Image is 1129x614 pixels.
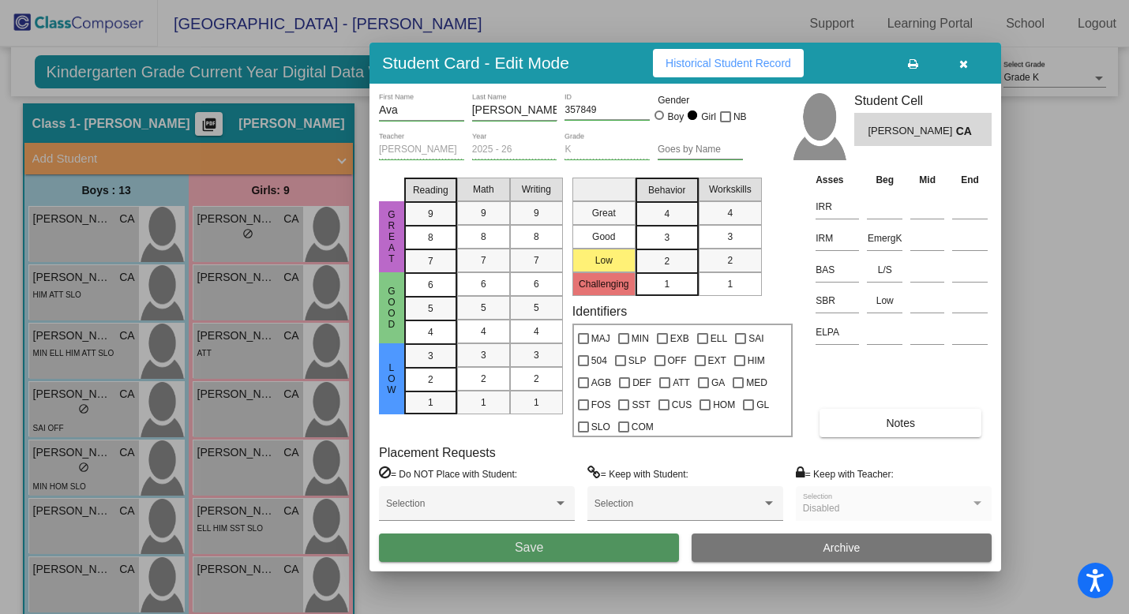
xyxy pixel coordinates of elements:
span: 2 [664,254,670,268]
span: MAJ [591,329,610,348]
span: Archive [823,541,861,554]
div: Boy [667,110,685,124]
span: CUS [672,395,692,414]
span: SLP [628,351,647,370]
span: 6 [534,277,539,291]
span: 3 [534,348,539,362]
span: 4 [428,325,433,339]
span: NB [733,107,747,126]
div: Girl [700,110,716,124]
button: Save [379,534,679,562]
span: 1 [481,395,486,410]
span: 504 [591,351,607,370]
input: assessment [816,258,859,282]
span: Historical Student Record [666,57,791,69]
span: 4 [481,324,486,339]
span: Save [515,541,543,554]
input: grade [564,144,650,155]
input: assessment [816,227,859,250]
span: EXT [708,351,726,370]
span: 1 [534,395,539,410]
span: SST [632,395,650,414]
span: FOS [591,395,611,414]
span: 9 [428,207,433,221]
span: HIM [748,351,765,370]
span: 3 [428,349,433,363]
span: 6 [481,277,486,291]
span: GA [711,373,725,392]
th: End [948,171,992,189]
th: Mid [906,171,948,189]
span: Low [384,362,399,395]
span: AGB [591,373,611,392]
mat-label: Gender [658,93,743,107]
span: 8 [534,230,539,244]
span: 4 [727,206,733,220]
h3: Student Cell [854,93,992,108]
span: 7 [428,254,433,268]
span: Writing [522,182,551,197]
span: COM [632,417,654,436]
span: 2 [428,373,433,387]
span: 1 [727,277,733,291]
span: 9 [534,206,539,220]
span: CA [956,123,978,140]
label: Placement Requests [379,445,496,460]
span: Great [384,209,399,264]
span: 9 [481,206,486,220]
span: 5 [481,301,486,315]
span: Reading [413,183,448,197]
span: ATT [673,373,690,392]
span: ELL [711,329,727,348]
span: 2 [727,253,733,268]
span: 3 [664,230,670,245]
span: [PERSON_NAME] [868,123,955,140]
span: 4 [534,324,539,339]
span: 5 [428,301,433,316]
span: HOM [713,395,735,414]
button: Historical Student Record [653,49,804,77]
span: 8 [428,230,433,245]
span: 7 [534,253,539,268]
span: EXB [670,329,689,348]
label: = Do NOT Place with Student: [379,466,517,481]
span: 5 [534,301,539,315]
span: GL [756,395,769,414]
span: Workskills [709,182,752,197]
span: Good [384,286,399,330]
button: Notes [820,409,981,437]
span: 2 [481,372,486,386]
span: Behavior [648,183,685,197]
input: assessment [816,195,859,219]
span: MED [746,373,767,392]
input: goes by name [658,144,743,155]
span: Math [473,182,494,197]
label: Identifiers [572,304,627,319]
button: Archive [692,534,992,562]
span: 3 [481,348,486,362]
span: MIN [632,329,649,348]
span: DEF [632,373,651,392]
span: 6 [428,278,433,292]
label: = Keep with Teacher: [796,466,894,481]
span: Disabled [803,503,840,514]
label: = Keep with Student: [587,466,688,481]
span: 2 [534,372,539,386]
span: Notes [886,417,915,429]
span: 8 [481,230,486,244]
span: SAI [748,329,763,348]
h3: Student Card - Edit Mode [382,53,569,73]
input: teacher [379,144,464,155]
th: Asses [812,171,863,189]
th: Beg [863,171,906,189]
span: SLO [591,417,610,436]
input: Enter ID [564,105,650,116]
span: 7 [481,253,486,268]
input: year [472,144,557,155]
span: OFF [668,351,687,370]
input: assessment [816,289,859,313]
span: 1 [664,277,670,291]
span: 3 [727,230,733,244]
span: 1 [428,395,433,410]
input: assessment [816,320,859,344]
